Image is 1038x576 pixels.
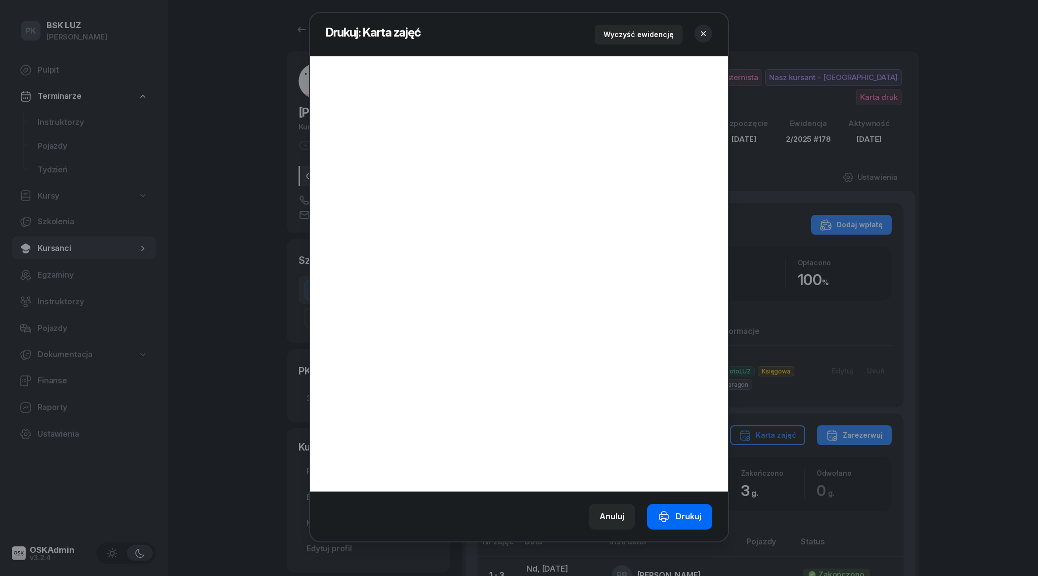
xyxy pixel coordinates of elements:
button: Anuluj [589,504,635,530]
div: Anuluj [600,510,624,523]
div: Wyczyść ewidencję [604,29,674,41]
div: Drukuj [658,510,701,523]
button: Wyczyść ewidencję [595,25,683,44]
span: Drukuj: Karta zajęć [326,25,421,40]
button: Drukuj [647,504,712,530]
